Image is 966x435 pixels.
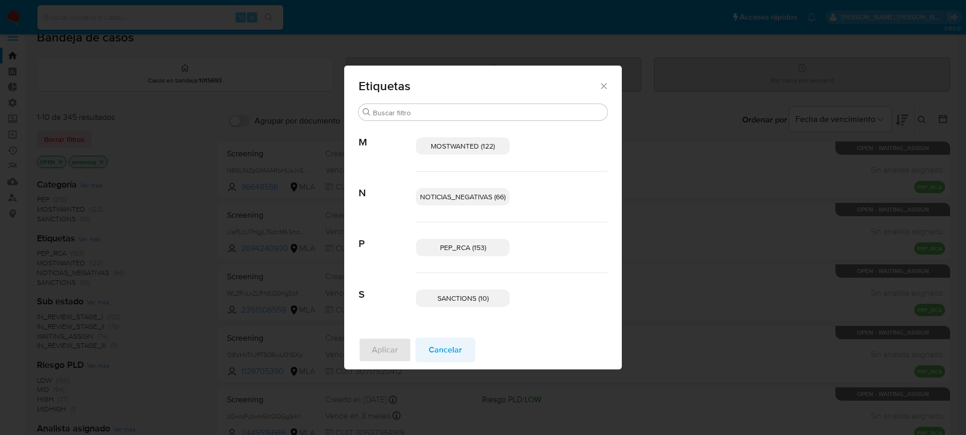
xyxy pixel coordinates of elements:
span: S [359,273,416,301]
span: M [359,121,416,149]
span: SANCTIONS (10) [437,293,489,303]
span: Etiquetas [359,80,599,92]
button: Buscar [363,108,371,116]
span: PEP_RCA (153) [440,242,486,253]
span: P [359,222,416,250]
div: MOSTWANTED (122) [416,137,510,155]
div: PEP_RCA (153) [416,239,510,256]
span: MOSTWANTED (122) [431,141,495,151]
button: Cancelar [415,338,475,362]
div: NOTICIAS_NEGATIVAS (66) [416,188,510,205]
span: Cancelar [429,339,462,361]
input: Buscar filtro [373,108,603,117]
span: N [359,172,416,199]
span: NOTICIAS_NEGATIVAS (66) [420,192,506,202]
div: SANCTIONS (10) [416,289,510,307]
button: Cerrar [599,81,608,90]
